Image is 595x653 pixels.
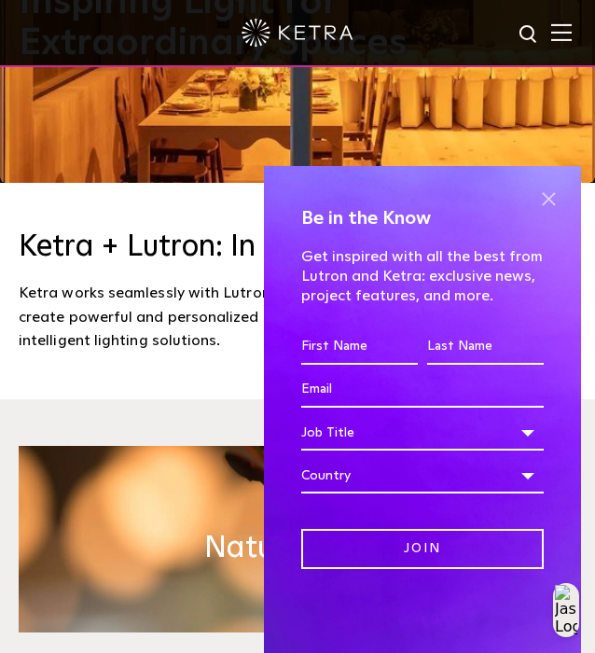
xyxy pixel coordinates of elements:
p: Get inspired with all the best from Lutron and Ketra: exclusive news, project features, and more. [301,247,544,305]
img: Hamburger%20Nav.svg [551,23,572,41]
h3: Ketra + Lutron: In Perfect Harmony [19,229,576,265]
input: First Name [301,329,418,365]
div: Country [301,458,544,493]
input: Join [301,529,544,569]
div: Ketra works seamlessly with Lutron’s premium lighting controls and shades to create powerful and ... [19,282,576,352]
input: Email [301,372,544,408]
h4: Be in the Know [301,203,544,233]
img: ketra-logo-2019-white [242,19,353,47]
img: search icon [518,23,541,47]
input: Last Name [427,329,544,365]
div: Job Title [301,415,544,451]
